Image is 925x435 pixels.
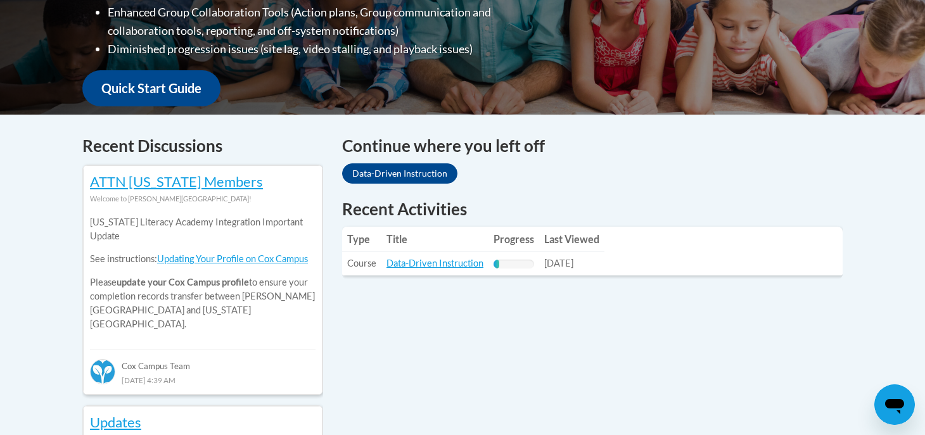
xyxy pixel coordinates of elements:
iframe: Button to launch messaging window [874,384,915,425]
a: Updates [90,413,141,431]
h4: Continue where you left off [342,134,843,158]
h4: Recent Discussions [82,134,323,158]
span: [DATE] [544,258,573,268]
div: Cox Campus Team [90,350,316,372]
li: Enhanced Group Collaboration Tools (Action plans, Group communication and collaboration tools, re... [108,3,542,40]
p: [US_STATE] Literacy Academy Integration Important Update [90,215,316,243]
li: Diminished progression issues (site lag, video stalling, and playback issues) [108,40,542,58]
p: See instructions: [90,252,316,266]
img: Cox Campus Team [90,359,115,384]
div: Progress, % [494,260,499,268]
th: Title [381,227,488,252]
a: Updating Your Profile on Cox Campus [157,253,308,264]
b: update your Cox Campus profile [117,277,249,287]
a: Quick Start Guide [82,70,220,106]
th: Type [342,227,381,252]
th: Progress [488,227,539,252]
th: Last Viewed [539,227,604,252]
a: Data-Driven Instruction [342,163,457,184]
div: [DATE] 4:39 AM [90,373,316,387]
div: Welcome to [PERSON_NAME][GEOGRAPHIC_DATA]! [90,192,316,206]
div: Please to ensure your completion records transfer between [PERSON_NAME][GEOGRAPHIC_DATA] and [US_... [90,206,316,341]
a: Data-Driven Instruction [386,258,483,268]
h1: Recent Activities [342,198,843,220]
a: ATTN [US_STATE] Members [90,173,263,190]
span: Course [347,258,376,268]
